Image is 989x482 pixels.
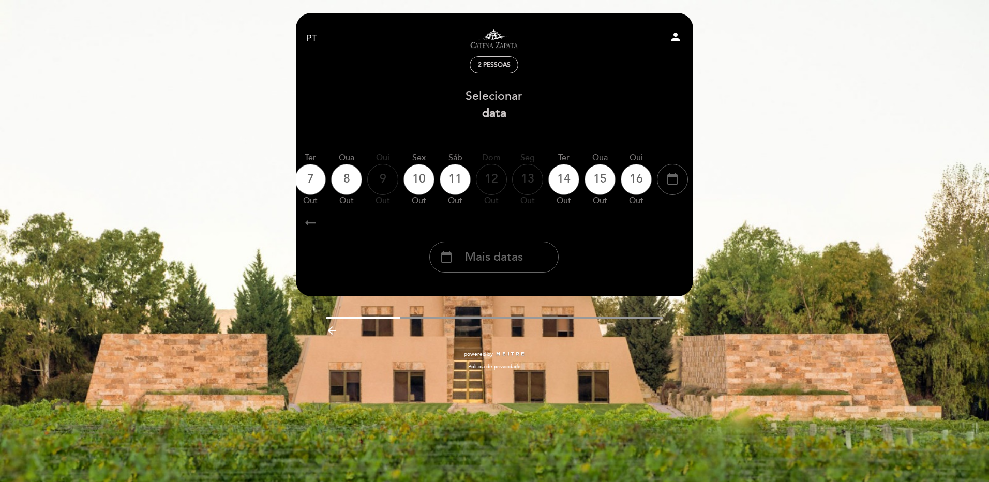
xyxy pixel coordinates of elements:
[403,164,434,195] div: 10
[331,195,362,207] div: out
[295,152,326,164] div: Ter
[464,351,525,358] a: powered by
[512,152,543,164] div: Seg
[476,195,507,207] div: out
[464,351,493,358] span: powered by
[548,195,579,207] div: out
[440,195,471,207] div: out
[621,195,652,207] div: out
[512,195,543,207] div: out
[468,363,521,370] a: Política de privacidade
[666,170,679,188] i: calendar_today
[367,195,398,207] div: out
[331,164,362,195] div: 8
[440,164,471,195] div: 11
[548,152,579,164] div: Ter
[367,164,398,195] div: 9
[621,152,652,164] div: Qui
[440,248,453,266] i: calendar_today
[465,249,523,266] span: Mais datas
[295,164,326,195] div: 7
[326,324,338,337] i: arrow_backward
[429,24,559,53] a: Visitas y degustaciones en La Pirámide
[482,106,506,120] b: data
[295,88,693,122] div: Selecionar
[585,195,616,207] div: out
[496,352,525,357] img: MEITRE
[331,152,362,164] div: Qua
[548,164,579,195] div: 14
[440,152,471,164] div: Sáb
[478,61,511,69] span: 2 pessoas
[303,212,318,234] i: arrow_right_alt
[621,164,652,195] div: 16
[403,152,434,164] div: Sex
[403,195,434,207] div: out
[585,164,616,195] div: 15
[669,31,682,43] i: person
[585,152,616,164] div: Qua
[476,152,507,164] div: Dom
[295,195,326,207] div: out
[367,152,398,164] div: Qui
[669,31,682,47] button: person
[512,164,543,195] div: 13
[476,164,507,195] div: 12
